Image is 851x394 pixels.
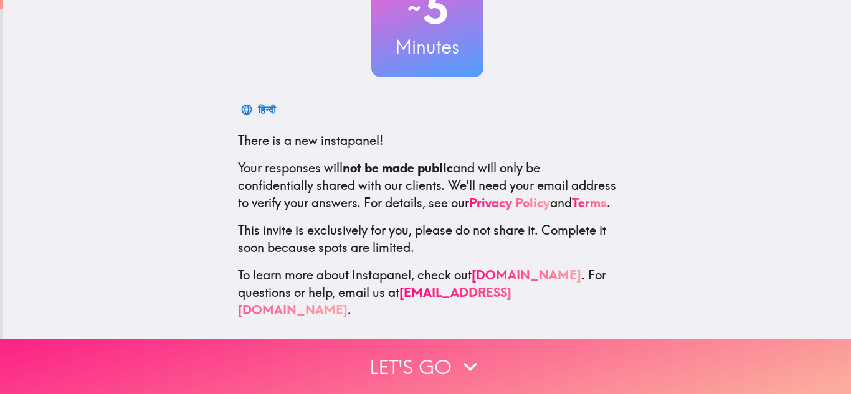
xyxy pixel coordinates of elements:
[258,101,276,118] div: हिन्दी
[472,267,581,283] a: [DOMAIN_NAME]
[238,222,617,256] p: This invite is exclusively for you, please do not share it. Complete it soon because spots are li...
[343,160,453,176] b: not be made public
[371,34,483,60] h3: Minutes
[238,284,511,317] a: [EMAIL_ADDRESS][DOMAIN_NAME]
[469,195,550,210] a: Privacy Policy
[238,159,617,212] p: Your responses will and will only be confidentially shared with our clients. We'll need your emai...
[572,195,607,210] a: Terms
[238,133,383,148] span: There is a new instapanel!
[238,266,617,319] p: To learn more about Instapanel, check out . For questions or help, email us at .
[238,97,281,122] button: हिन्दी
